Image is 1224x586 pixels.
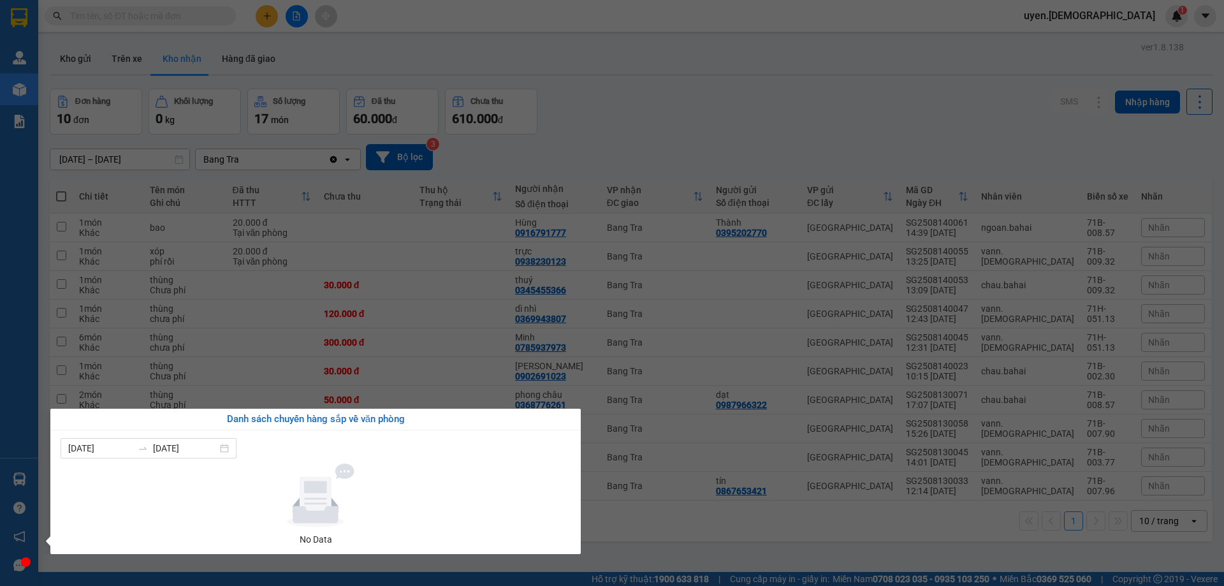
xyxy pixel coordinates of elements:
[68,441,133,455] input: Từ ngày
[61,412,571,427] div: Danh sách chuyến hàng sắp về văn phòng
[153,441,217,455] input: Đến ngày
[138,443,148,453] span: to
[66,532,565,546] div: No Data
[138,443,148,453] span: swap-right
